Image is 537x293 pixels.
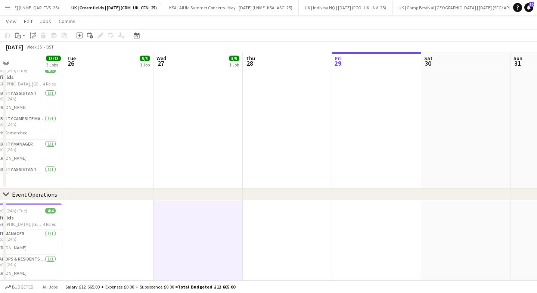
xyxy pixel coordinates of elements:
[424,55,432,62] span: Sat
[513,55,522,62] span: Sun
[66,59,76,68] span: 26
[229,62,239,68] div: 1 Job
[21,16,35,26] a: Edit
[45,68,56,73] span: 4/4
[156,55,166,62] span: Wed
[178,284,235,290] span: Total Budgeted £12 665.00
[37,16,54,26] a: Jobs
[6,43,23,51] div: [DATE]
[246,55,255,62] span: Thu
[24,18,32,25] span: Edit
[524,3,533,12] a: 30
[335,55,342,62] span: Fri
[140,56,150,61] span: 5/5
[65,284,235,290] div: Salary £12 665.00 + Expenses £0.00 + Subsistence £0.00 =
[229,56,239,61] span: 5/5
[163,0,299,15] button: KSA | AlUla Summer Concerts | May - [DATE] (LNME_KSA_ASC_25)
[40,18,51,25] span: Jobs
[334,59,342,68] span: 29
[12,284,34,290] span: Budgeted
[529,2,534,7] span: 30
[155,59,166,68] span: 27
[512,59,522,68] span: 31
[41,284,59,290] span: All jobs
[140,62,150,68] div: 1 Job
[423,59,432,68] span: 30
[46,56,61,61] span: 13/13
[65,0,163,15] button: UK | Creamfields | [DATE] (CRM_UK_CFN_25)
[59,18,75,25] span: Comms
[46,62,60,68] div: 3 Jobs
[12,191,57,198] div: Event Operations
[245,59,255,68] span: 28
[4,283,35,291] button: Budgeted
[45,208,56,213] span: 4/4
[46,44,54,50] div: BST
[43,81,56,87] span: 4 Roles
[43,221,56,227] span: 4 Roles
[3,16,19,26] a: View
[25,44,43,50] span: Week 35
[299,0,392,15] button: UK | Indivisa HQ | [DATE] (FCO_UK_INV_25)
[67,55,76,62] span: Tue
[6,18,16,25] span: View
[56,16,78,26] a: Comms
